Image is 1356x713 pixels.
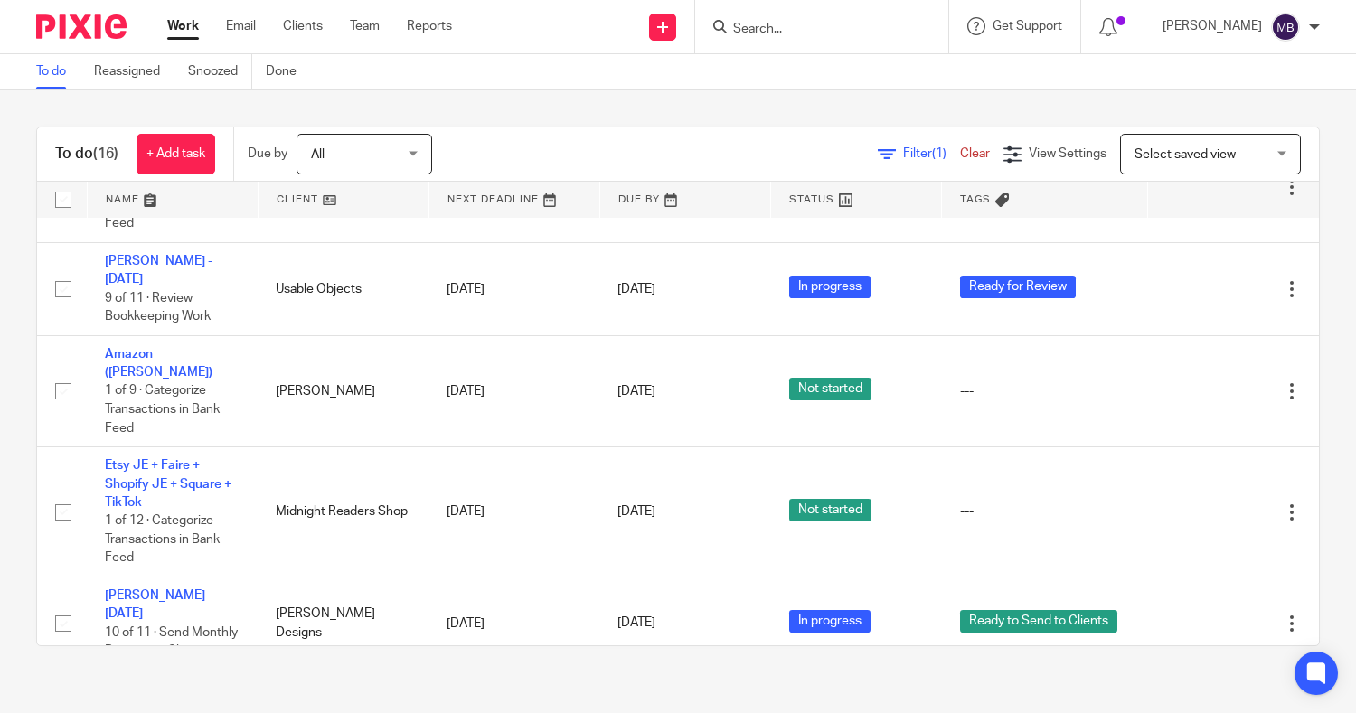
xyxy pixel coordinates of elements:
[226,17,256,35] a: Email
[36,54,80,89] a: To do
[258,577,428,670] td: [PERSON_NAME] Designs
[258,243,428,336] td: Usable Objects
[932,147,946,160] span: (1)
[1029,147,1106,160] span: View Settings
[617,385,655,398] span: [DATE]
[105,292,211,324] span: 9 of 11 · Review Bookkeeping Work
[1135,148,1236,161] span: Select saved view
[731,22,894,38] input: Search
[167,17,199,35] a: Work
[248,145,287,163] p: Due by
[993,20,1062,33] span: Get Support
[617,505,655,518] span: [DATE]
[105,348,212,379] a: Amazon ([PERSON_NAME])
[428,243,599,336] td: [DATE]
[105,385,220,435] span: 1 of 9 · Categorize Transactions in Bank Feed
[36,14,127,39] img: Pixie
[428,577,599,670] td: [DATE]
[428,447,599,577] td: [DATE]
[960,502,1130,521] div: ---
[428,335,599,446] td: [DATE]
[960,147,990,160] a: Clear
[960,194,991,204] span: Tags
[105,589,212,620] a: [PERSON_NAME] - [DATE]
[903,147,960,160] span: Filter
[960,610,1117,633] span: Ready to Send to Clients
[258,335,428,446] td: [PERSON_NAME]
[105,459,231,509] a: Etsy JE + Faire + Shopify JE + Square + TikTok
[617,283,655,296] span: [DATE]
[789,276,871,298] span: In progress
[105,626,238,658] span: 10 of 11 · Send Monthly Reports to Client
[350,17,380,35] a: Team
[266,54,310,89] a: Done
[283,17,323,35] a: Clients
[407,17,452,35] a: Reports
[617,617,655,630] span: [DATE]
[960,382,1130,400] div: ---
[105,255,212,286] a: [PERSON_NAME] - [DATE]
[105,181,220,230] span: 1 of 12 · Categorize Transactions in Bank Feed
[258,447,428,577] td: Midnight Readers Shop
[789,499,871,521] span: Not started
[1163,17,1262,35] p: [PERSON_NAME]
[55,145,118,164] h1: To do
[188,54,252,89] a: Snoozed
[789,378,871,400] span: Not started
[105,514,220,564] span: 1 of 12 · Categorize Transactions in Bank Feed
[311,148,325,161] span: All
[137,134,215,174] a: + Add task
[789,610,871,633] span: In progress
[1271,13,1300,42] img: svg%3E
[93,146,118,161] span: (16)
[94,54,174,89] a: Reassigned
[960,276,1076,298] span: Ready for Review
